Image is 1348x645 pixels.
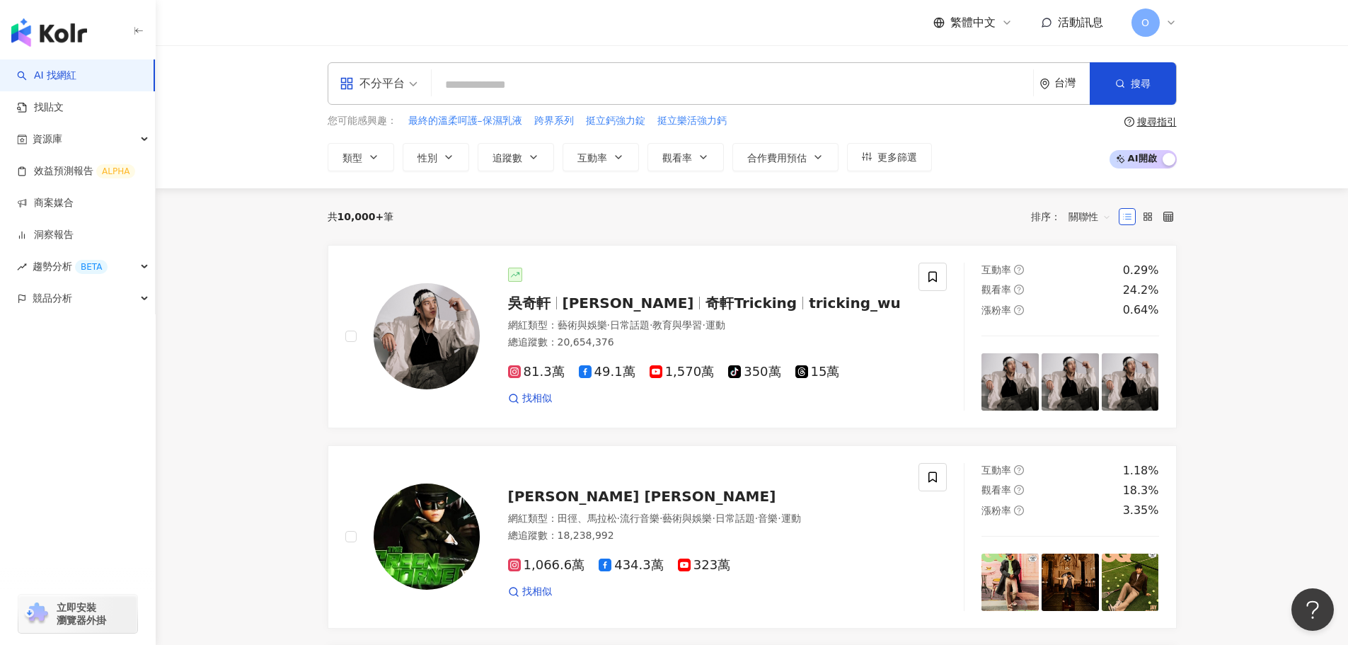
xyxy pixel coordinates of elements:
[877,152,917,163] span: 更多篩選
[758,513,778,524] span: 音樂
[17,196,74,210] a: 商案媒合
[374,484,480,590] img: KOL Avatar
[702,319,705,331] span: ·
[778,513,780,524] span: ·
[1014,305,1024,315] span: question-circle
[1124,117,1134,127] span: question-circle
[508,336,902,350] div: 總追蹤數 ： 20,654,376
[981,484,1011,496] span: 觀看率
[563,295,694,312] span: [PERSON_NAME]
[1014,285,1024,295] span: question-circle
[795,365,840,379] span: 15萬
[508,488,776,505] span: [PERSON_NAME] [PERSON_NAME]
[403,143,469,171] button: 性別
[17,262,27,272] span: rise
[610,319,650,331] span: 日常話題
[579,365,635,379] span: 49.1萬
[705,295,797,312] span: 奇軒Tricking
[408,114,522,128] span: 最終的溫柔呵護–保濕乳液
[1131,78,1151,89] span: 搜尋
[599,558,664,573] span: 434.3萬
[981,464,1011,476] span: 互動率
[981,505,1011,516] span: 漲粉率
[534,114,574,128] span: 跨界系列
[1039,79,1050,89] span: environment
[662,513,712,524] span: 藝術與娛樂
[408,113,523,129] button: 最終的溫柔呵護–保濕乳液
[715,513,755,524] span: 日常話題
[950,15,996,30] span: 繁體中文
[1102,353,1159,411] img: post-image
[652,319,702,331] span: 教育與學習
[732,143,839,171] button: 合作費用預估
[18,595,137,633] a: chrome extension立即安裝 瀏覽器外掛
[478,143,554,171] button: 追蹤數
[747,152,807,164] span: 合作費用預估
[981,554,1039,611] img: post-image
[11,18,87,47] img: logo
[508,558,585,573] span: 1,066.6萬
[662,152,692,164] span: 觀看率
[981,284,1011,295] span: 觀看率
[338,211,384,222] span: 10,000+
[374,283,480,389] img: KOL Avatar
[508,295,551,312] span: 吳奇軒
[712,513,715,524] span: ·
[620,513,659,524] span: 流行音樂
[57,601,106,627] span: 立即安裝 瀏覽器外掛
[577,152,607,164] span: 互動率
[17,69,76,83] a: searchAI 找網紅
[657,114,727,128] span: 挺立樂活強力鈣
[508,392,552,406] a: 找相似
[33,282,72,314] span: 競品分析
[17,164,135,178] a: 效益預測報告ALPHA
[417,152,437,164] span: 性別
[678,558,730,573] span: 323萬
[508,512,902,526] div: 網紅類型 ：
[340,76,354,91] span: appstore
[340,72,405,95] div: 不分平台
[1058,16,1103,29] span: 活動訊息
[558,319,607,331] span: 藝術與娛樂
[508,365,565,379] span: 81.3萬
[728,365,780,379] span: 350萬
[1090,62,1176,105] button: 搜尋
[33,123,62,155] span: 資源庫
[508,585,552,599] a: 找相似
[586,114,645,128] span: 挺立鈣強力錠
[1123,263,1159,278] div: 0.29%
[1123,302,1159,318] div: 0.64%
[17,101,64,115] a: 找貼文
[492,152,522,164] span: 追蹤數
[1068,205,1111,228] span: 關聯性
[1031,205,1119,228] div: 排序：
[1291,588,1334,631] iframe: Help Scout Beacon - Open
[1123,282,1159,298] div: 24.2%
[328,143,394,171] button: 類型
[1102,554,1159,611] img: post-image
[1014,506,1024,515] span: question-circle
[1123,463,1159,479] div: 1.18%
[328,114,397,128] span: 您可能感興趣：
[981,304,1011,316] span: 漲粉率
[1042,353,1099,411] img: post-image
[981,264,1011,275] span: 互動率
[659,513,662,524] span: ·
[1014,465,1024,475] span: question-circle
[1014,265,1024,275] span: question-circle
[508,529,902,543] div: 總追蹤數 ： 18,238,992
[650,319,652,331] span: ·
[534,113,575,129] button: 跨界系列
[342,152,362,164] span: 類型
[328,245,1177,428] a: KOL Avatar吳奇軒[PERSON_NAME]奇軒Trickingtricking_wu網紅類型：藝術與娛樂·日常話題·教育與學習·運動總追蹤數：20,654,37681.3萬49.1萬1...
[607,319,610,331] span: ·
[981,353,1039,411] img: post-image
[847,143,932,171] button: 更多篩選
[563,143,639,171] button: 互動率
[1123,483,1159,498] div: 18.3%
[17,228,74,242] a: 洞察報告
[1042,554,1099,611] img: post-image
[1137,116,1177,127] div: 搜尋指引
[33,251,108,282] span: 趨勢分析
[657,113,727,129] button: 挺立樂活強力鈣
